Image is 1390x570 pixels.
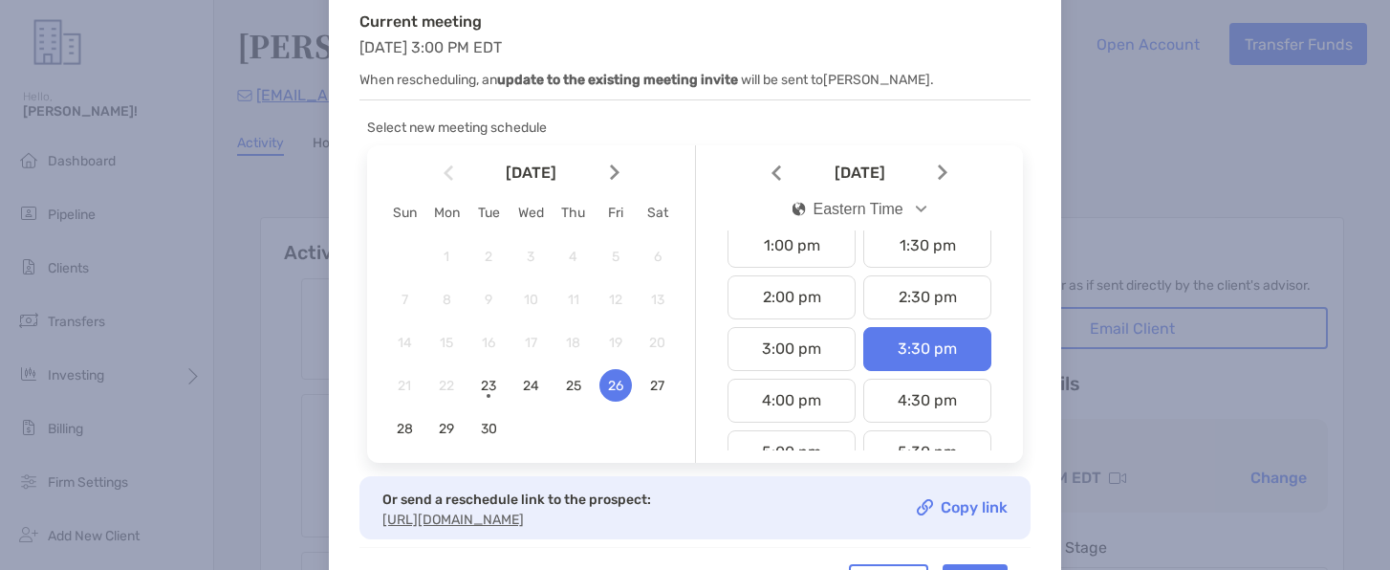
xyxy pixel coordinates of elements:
[430,292,463,308] span: 8
[785,164,934,181] span: [DATE]
[599,292,632,308] span: 12
[388,378,421,394] span: 21
[728,430,856,474] div: 5:00 pm
[610,164,619,181] img: Arrow icon
[514,378,547,394] span: 24
[472,378,505,394] span: 23
[793,202,806,216] img: icon
[916,206,927,212] img: Open dropdown arrow
[425,205,467,221] div: Mon
[917,499,1008,515] a: Copy link
[359,68,1031,92] p: When rescheduling, an will be sent to [PERSON_NAME] .
[641,335,674,351] span: 20
[472,421,505,437] span: 30
[863,327,991,371] div: 3:30 pm
[728,327,856,371] div: 3:00 pm
[641,249,674,265] span: 6
[472,292,505,308] span: 9
[430,249,463,265] span: 1
[388,292,421,308] span: 7
[553,205,595,221] div: Thu
[382,488,651,512] p: Or send a reschedule link to the prospect:
[430,378,463,394] span: 22
[514,335,547,351] span: 17
[599,335,632,351] span: 19
[472,249,505,265] span: 2
[557,292,590,308] span: 11
[728,379,856,423] div: 4:00 pm
[497,72,738,88] b: update to the existing meeting invite
[863,275,991,319] div: 2:30 pm
[938,164,947,181] img: Arrow icon
[917,499,933,515] img: Copy link icon
[771,164,781,181] img: Arrow icon
[595,205,637,221] div: Fri
[514,292,547,308] span: 10
[430,335,463,351] span: 15
[776,187,944,231] button: iconEastern Time
[388,421,421,437] span: 28
[430,421,463,437] span: 29
[388,335,421,351] span: 14
[599,249,632,265] span: 5
[641,378,674,394] span: 27
[641,292,674,308] span: 13
[863,430,991,474] div: 5:30 pm
[557,378,590,394] span: 25
[457,164,606,181] span: [DATE]
[793,201,903,218] div: Eastern Time
[863,224,991,268] div: 1:30 pm
[728,275,856,319] div: 2:00 pm
[359,12,1031,31] h4: Current meeting
[472,335,505,351] span: 16
[444,164,453,181] img: Arrow icon
[383,205,425,221] div: Sun
[637,205,679,221] div: Sat
[514,249,547,265] span: 3
[728,224,856,268] div: 1:00 pm
[510,205,552,221] div: Wed
[359,12,1031,100] div: [DATE] 3:00 PM EDT
[367,120,547,136] span: Select new meeting schedule
[599,378,632,394] span: 26
[557,335,590,351] span: 18
[863,379,991,423] div: 4:30 pm
[557,249,590,265] span: 4
[467,205,510,221] div: Tue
